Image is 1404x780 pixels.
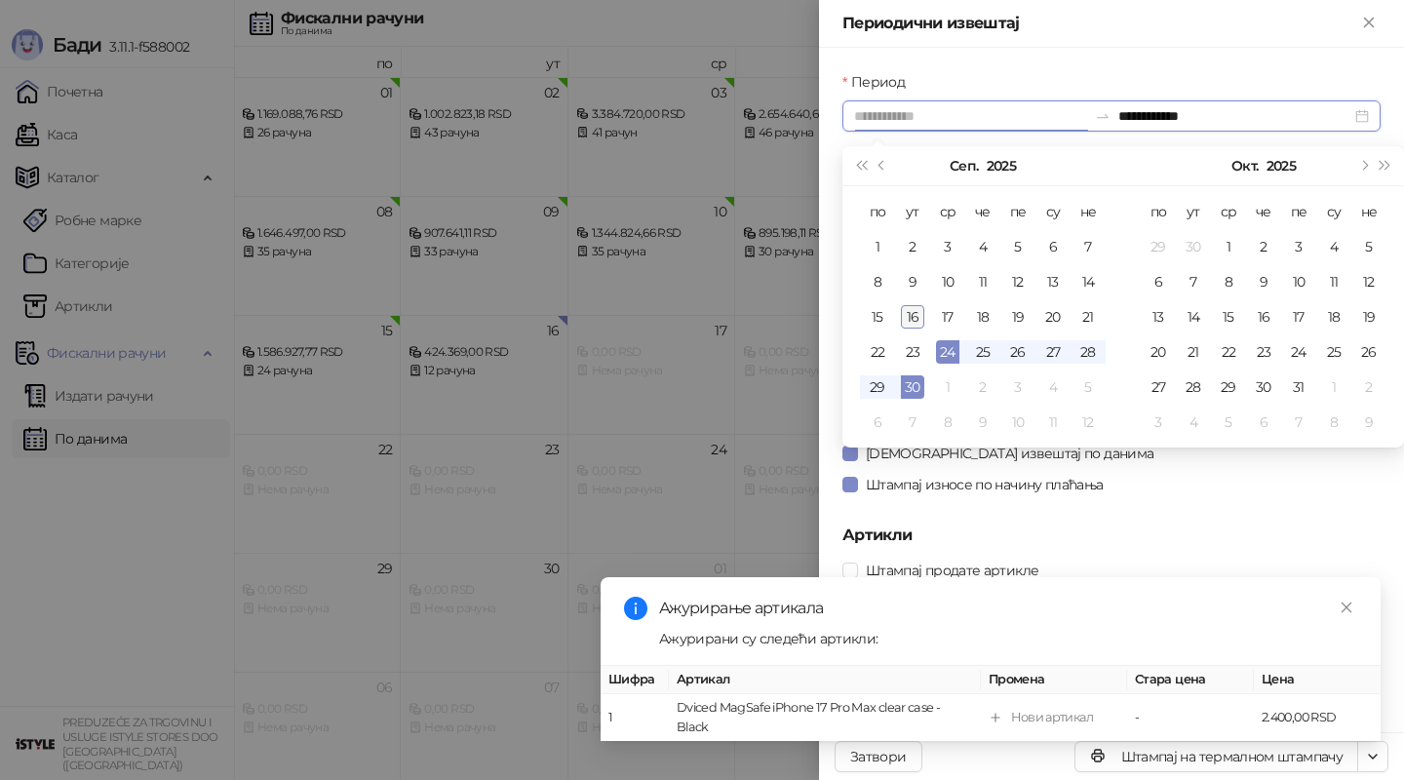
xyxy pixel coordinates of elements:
div: 19 [1006,305,1030,329]
button: Close [1357,12,1381,35]
td: 2025-09-19 [1000,299,1035,334]
th: пе [1281,194,1316,229]
td: 2025-10-02 [1246,229,1281,264]
div: 9 [1252,270,1275,293]
td: 2025-10-02 [965,370,1000,405]
div: 15 [1217,305,1240,329]
td: 2025-09-15 [860,299,895,334]
div: 1 [936,375,959,399]
td: 2025-09-16 [895,299,930,334]
td: 2025-11-07 [1281,405,1316,440]
td: 2025-10-30 [1246,370,1281,405]
th: Промена [981,666,1127,694]
div: 6 [866,410,889,434]
th: Шифра [601,666,669,694]
div: 3 [1147,410,1170,434]
td: 2025-10-16 [1246,299,1281,334]
div: 25 [1322,340,1345,364]
td: 2025-09-07 [1071,229,1106,264]
div: 29 [866,375,889,399]
div: 7 [1076,235,1100,258]
div: 30 [1252,375,1275,399]
div: 19 [1357,305,1381,329]
div: 7 [901,410,924,434]
div: 27 [1041,340,1065,364]
td: 2025-09-25 [965,334,1000,370]
td: 2025-10-07 [895,405,930,440]
td: 2025-09-02 [895,229,930,264]
div: 1 [1217,235,1240,258]
div: 18 [1322,305,1345,329]
td: 2025-10-01 [930,370,965,405]
div: 2 [1357,375,1381,399]
div: 11 [1041,410,1065,434]
td: 2025-10-09 [965,405,1000,440]
td: 2025-09-27 [1035,334,1071,370]
td: 2025-10-29 [1211,370,1246,405]
td: 2025-10-18 [1316,299,1351,334]
button: Следећа година (Control + right) [1375,146,1396,185]
td: 2025-09-24 [930,334,965,370]
td: 2025-10-23 [1246,334,1281,370]
td: 2025-10-31 [1281,370,1316,405]
span: swap-right [1095,108,1111,124]
td: 2025-10-04 [1035,370,1071,405]
th: по [1141,194,1176,229]
div: 26 [1006,340,1030,364]
td: 2025-09-09 [895,264,930,299]
th: не [1351,194,1386,229]
div: 5 [1357,235,1381,258]
div: 4 [971,235,994,258]
div: 16 [1252,305,1275,329]
td: 2025-10-28 [1176,370,1211,405]
div: 1 [1322,375,1345,399]
td: 2025-09-30 [895,370,930,405]
th: по [860,194,895,229]
div: 2 [901,235,924,258]
a: Close [1336,597,1357,618]
td: 2025-10-27 [1141,370,1176,405]
div: 17 [1287,305,1310,329]
td: 2025-10-17 [1281,299,1316,334]
div: 4 [1322,235,1345,258]
td: 2025-10-19 [1351,299,1386,334]
div: 20 [1041,305,1065,329]
div: 5 [1006,235,1030,258]
td: 2025-10-08 [930,405,965,440]
td: 2025-09-30 [1176,229,1211,264]
div: 8 [866,270,889,293]
div: 21 [1076,305,1100,329]
button: Следећи месец (PageDown) [1352,146,1374,185]
th: су [1035,194,1071,229]
span: [DEMOGRAPHIC_DATA] извештај по данима [858,443,1161,464]
td: 2025-09-01 [860,229,895,264]
td: 2025-09-06 [1035,229,1071,264]
div: 30 [1182,235,1205,258]
td: 2025-11-09 [1351,405,1386,440]
th: ср [1211,194,1246,229]
div: 24 [1287,340,1310,364]
div: Нови артикал [1011,708,1093,727]
td: 2025-10-04 [1316,229,1351,264]
div: 9 [1357,410,1381,434]
th: че [1246,194,1281,229]
td: 2025-10-25 [1316,334,1351,370]
td: 2025-10-11 [1035,405,1071,440]
div: Периодични извештај [842,12,1357,35]
th: ср [930,194,965,229]
td: Dviced MagSafe iPhone 17 Pro Max clear case - Black [669,694,981,742]
th: не [1071,194,1106,229]
div: 9 [971,410,994,434]
label: Период [842,71,916,93]
span: to [1095,108,1111,124]
td: 2025-09-29 [860,370,895,405]
button: Изабери месец [950,146,978,185]
td: 2025-11-02 [1351,370,1386,405]
div: 10 [936,270,959,293]
td: 2025-09-29 [1141,229,1176,264]
td: 2025-09-12 [1000,264,1035,299]
td: 2025-09-28 [1071,334,1106,370]
td: 2.400,00 RSD [1254,694,1381,742]
td: 2025-10-12 [1351,264,1386,299]
td: 2025-10-03 [1000,370,1035,405]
